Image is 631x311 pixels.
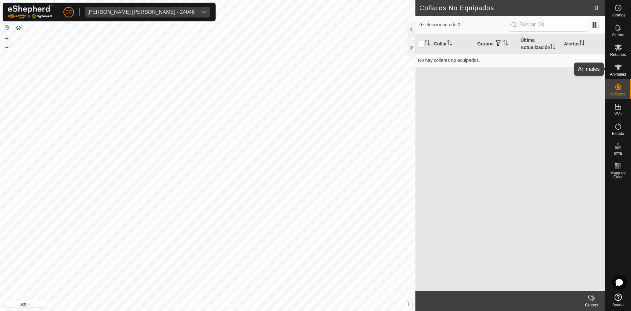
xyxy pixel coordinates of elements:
th: Alertas [561,34,605,54]
p-sorticon: Activar para ordenar [579,41,585,46]
span: Infra [614,151,622,155]
span: Ayuda [613,303,624,307]
span: 0 seleccionado de 0 [419,21,509,28]
th: Última Actualización [518,34,561,54]
span: CC [65,9,72,15]
div: Grupos [578,302,605,308]
span: Melquiades Almagro Garcia - 24046 [85,7,197,17]
h2: Collares No Equipados [419,4,595,12]
span: Horarios [611,13,625,17]
span: Estado [612,132,624,136]
img: Logo Gallagher [8,5,53,19]
a: Contáctenos [220,302,242,308]
span: Alertas [612,33,624,37]
p-sorticon: Activar para ordenar [503,41,508,46]
span: Rebaños [610,53,626,57]
a: Política de Privacidad [174,302,212,308]
input: Buscar (S) [509,18,588,32]
p-sorticon: Activar para ordenar [447,41,452,46]
div: [PERSON_NAME] [PERSON_NAME] - 24046 [87,10,195,15]
th: Collar [431,34,475,54]
button: Capas del Mapa [14,24,22,32]
span: Animales [610,72,626,76]
button: – [3,43,11,51]
span: VVs [614,112,621,116]
span: Collares [611,92,625,96]
td: No hay collares no equipados. [415,54,605,67]
p-sorticon: Activar para ordenar [550,45,555,50]
span: i [408,301,409,307]
div: dropdown trigger [197,7,210,17]
button: + [3,35,11,42]
p-sorticon: Activar para ordenar [425,41,430,46]
a: Ayuda [605,291,631,309]
span: Mapa de Calor [607,171,629,179]
button: i [405,301,412,308]
button: Restablecer Mapa [3,24,11,32]
th: Grupos [475,34,518,54]
span: 0 [595,3,598,13]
